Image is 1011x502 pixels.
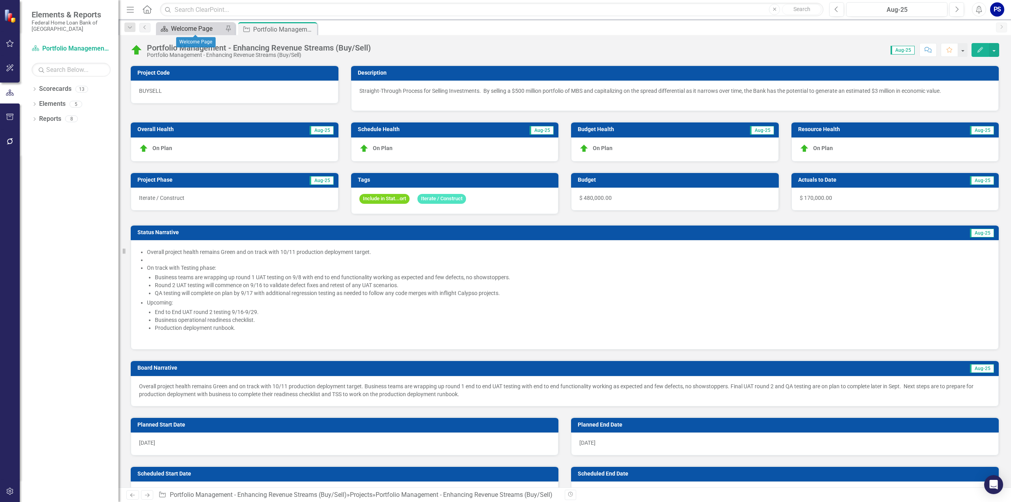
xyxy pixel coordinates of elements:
a: Portfolio Management - Enhancing Revenue Streams (Buy/Sell) [32,44,111,53]
li: Business teams are wrapping up round 1 UAT testing on 9/8 with end to end functionality working a... [155,273,990,281]
span: On Plan [813,145,833,151]
img: On Plan [139,144,148,153]
span: On Plan [373,145,393,151]
span: Aug-25 [891,46,915,55]
div: Portfolio Management - Enhancing Revenue Streams (Buy/Sell) [147,52,371,58]
h3: Overall Health [137,126,254,132]
h3: Planned Start Date [137,422,554,428]
span: Aug-25 [310,126,334,135]
span: [DATE] [579,440,596,446]
span: Aug-25 [750,126,774,135]
h3: Budget Health [578,126,695,132]
span: Iterate / Construct [417,194,466,204]
span: On Plan [152,145,172,151]
h3: Scheduled Start Date [137,471,554,477]
h3: Planned End Date [578,422,995,428]
input: Search Below... [32,63,111,77]
span: Aug-25 [970,229,994,237]
p: Straight-Through Process for Selling Investments. By selling a $500 million portfolio of MBS and ... [359,87,991,103]
h3: Description [358,70,995,76]
div: Welcome Page [176,37,216,47]
img: On Plan [359,144,369,153]
span: BUYSELL [139,88,162,94]
span: Aug-25 [970,364,994,373]
div: 13 [75,86,88,92]
button: Search [782,4,821,15]
span: Include in Stat...ort [359,194,410,204]
img: ClearPoint Strategy [4,9,18,23]
a: Projects [350,491,372,498]
li: Overall project health remains Green and on track with 10/11 production deployment target. [147,248,990,256]
button: Aug-25 [846,2,947,17]
div: Welcome Page [171,24,223,34]
img: On Plan [800,144,809,153]
a: Scorecards [39,85,71,94]
div: 8 [65,116,78,122]
span: [DATE] [139,440,155,446]
li: Upcoming: [147,299,990,332]
span: On Plan [593,145,613,151]
h3: Board Narrative [137,365,665,371]
h3: Schedule Health [358,126,481,132]
a: Portfolio Management - Enhancing Revenue Streams (Buy/Sell) [170,491,347,498]
a: Welcome Page [158,24,223,34]
h3: Tags [358,177,555,183]
h3: Status Narrative [137,229,673,235]
li: Round 2 UAT testing will commence on 9/16 to validate defect fixes and retest of any UAT scenarios. [155,281,990,289]
h3: Project Phase [137,177,253,183]
span: Aug-25 [970,126,994,135]
a: Elements [39,100,66,109]
div: Portfolio Management - Enhancing Revenue Streams (Buy/Sell) [253,24,315,34]
span: Aug-25 [530,126,554,135]
li: On track with Testing phase: [147,264,990,297]
span: Elements & Reports [32,10,111,19]
h3: Scheduled End Date [578,471,995,477]
span: Iterate / Construct [139,195,184,201]
li: Business operational readiness checklist. [155,316,990,324]
span: $ 170,000.00 [800,195,832,201]
span: Search [793,6,810,12]
input: Search ClearPoint... [160,3,823,17]
span: Aug-25 [310,176,334,185]
div: Portfolio Management - Enhancing Revenue Streams (Buy/Sell) [376,491,552,498]
span: Aug-25 [970,176,994,185]
small: Federal Home Loan Bank of [GEOGRAPHIC_DATA] [32,19,111,32]
h3: Actuals to Date [798,177,917,183]
h3: Budget [578,177,775,183]
img: On Plan [130,44,143,56]
div: 5 [70,101,82,107]
div: Portfolio Management - Enhancing Revenue Streams (Buy/Sell) [147,43,371,52]
a: Reports [39,115,61,124]
li: Production deployment runbook. [155,324,990,332]
h3: Resource Health [798,126,922,132]
h3: Project Code [137,70,334,76]
div: Open Intercom Messenger [984,475,1003,494]
li: End to End UAT round 2 testing 9/16-9/29. [155,308,990,316]
p: Overall project health remains Green and on track with 10/11 production deployment target. Busine... [139,382,990,398]
li: QA testing will complete on plan by 9/17 with additional regression testing as needed to follow a... [155,289,990,297]
div: » » [158,491,559,500]
button: PS [990,2,1004,17]
span: $ 480,000.00 [579,195,612,201]
div: Aug-25 [849,5,945,15]
img: On Plan [579,144,589,153]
